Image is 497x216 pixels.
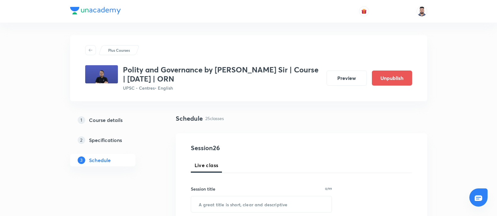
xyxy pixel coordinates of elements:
[325,187,332,190] p: 0/99
[70,134,156,146] a: 2Specifications
[195,161,218,169] span: Live class
[176,114,203,123] h4: Schedule
[89,116,123,124] h5: Course details
[361,8,367,14] img: avatar
[359,6,369,16] button: avatar
[205,115,224,122] p: 25 classes
[372,71,412,86] button: Unpublish
[78,116,85,124] p: 1
[85,65,118,83] img: 73c55f4b68114566b3dd4045fd682207.jpg
[191,196,332,212] input: A great title is short, clear and descriptive
[108,47,130,53] p: Plus Courses
[123,85,322,91] p: UPSC - Centres • English
[70,114,156,126] a: 1Course details
[70,7,121,14] img: Company Logo
[191,186,215,192] h6: Session title
[89,136,122,144] h5: Specifications
[78,156,85,164] p: 3
[89,156,111,164] h5: Schedule
[70,7,121,16] a: Company Logo
[123,65,322,83] h3: Polity and Governance by [PERSON_NAME] Sir | Course | [DATE] | ORN
[417,6,427,17] img: Maharaj Singh
[191,143,306,153] h4: Session 26
[327,71,367,86] button: Preview
[78,136,85,144] p: 2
